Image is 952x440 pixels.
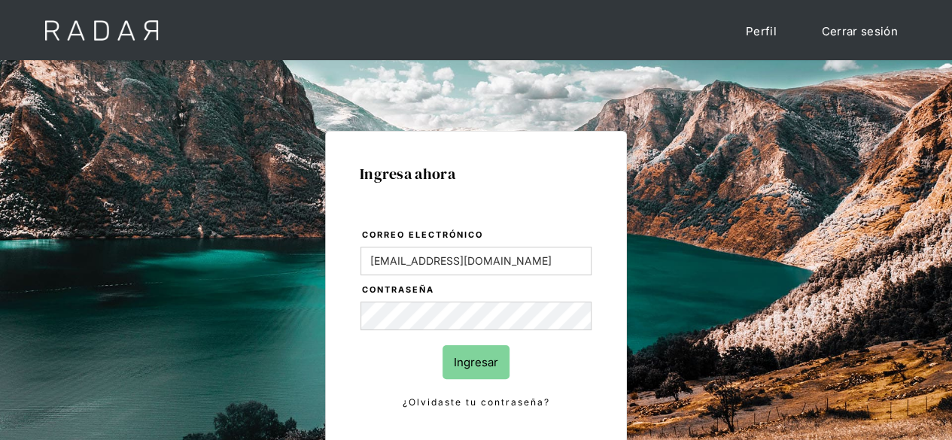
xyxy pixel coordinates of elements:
a: Cerrar sesión [807,15,913,47]
h1: Ingresa ahora [360,165,592,182]
form: Login Form [360,227,592,411]
input: bruce@wayne.com [360,247,592,275]
a: Perfil [731,15,792,47]
label: Correo electrónico [362,228,592,243]
input: Ingresar [443,345,509,379]
label: Contraseña [362,283,592,298]
a: ¿Olvidaste tu contraseña? [360,394,592,411]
